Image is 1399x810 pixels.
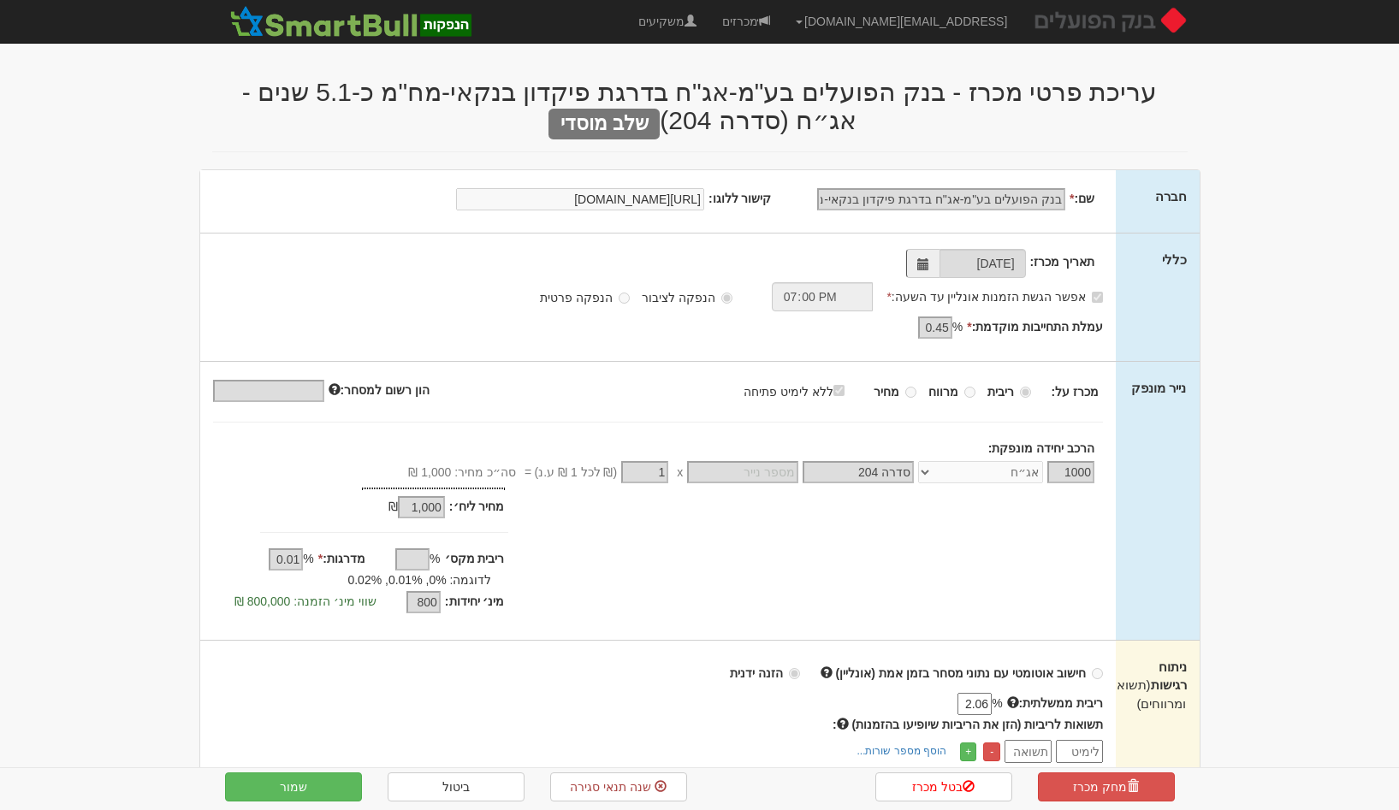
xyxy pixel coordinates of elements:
strong: הרכב יחידה מונפקת: [988,441,1094,455]
span: שווי מינ׳ הזמנה: 800,000 ₪ [234,594,376,608]
div: ₪ [317,498,449,518]
a: ביטול [388,772,525,801]
span: (₪ לכל 1 ₪ ע.נ) [531,464,617,481]
label: מדרגות: [318,550,365,567]
label: ריבית ממשלתית: [1007,695,1104,712]
input: חישוב אוטומטי עם נתוני מסחר בזמן אמת (אונליין) [1092,668,1103,679]
input: אפשר הגשת הזמנות אונליין עד השעה:* [1092,292,1103,303]
a: הוסף מספר שורות... [851,742,951,760]
input: כמות [1047,461,1094,483]
span: שלב מוסדי [548,109,660,139]
input: מספר נייר [687,461,798,483]
button: שמור [225,772,362,801]
span: % [952,318,963,335]
strong: מחיר [874,385,899,399]
label: הנפקה פרטית [540,289,630,306]
input: לימיט [1056,740,1103,763]
label: נייר מונפק [1131,379,1186,397]
strong: ריבית [987,385,1014,399]
img: SmartBull Logo [225,4,477,38]
a: שנה תנאי סגירה [550,772,687,801]
label: מחיר ליח׳: [449,498,505,515]
label: תאריך מכרז: [1030,253,1095,270]
label: שם: [1070,190,1094,207]
span: % [992,695,1002,712]
span: = [525,464,531,481]
h2: עריכת פרטי מכרז - בנק הפועלים בע"מ-אג"ח בדרגת פיקדון בנקאי-מח"מ כ-5.1 שנים - אג״ח (סדרה 204) [212,78,1188,134]
input: הנפקה לציבור [721,293,732,304]
span: % [303,550,313,567]
strong: מכרז על: [1052,385,1100,399]
input: ללא לימיט פתיחה [833,385,845,396]
label: מינ׳ יחידות: [445,593,505,610]
label: ללא לימיט פתיחה [744,381,862,400]
label: הנפקה לציבור [642,289,732,306]
label: : [833,716,1103,733]
label: אפשר הגשת הזמנות אונליין עד השעה: [886,288,1103,305]
input: מחיר * [621,461,668,483]
input: הנפקה פרטית [619,293,630,304]
span: סה״כ מחיר: 1,000 ₪ [408,464,516,481]
a: - [983,742,1000,761]
span: תשואות לריביות (הזן את הריביות שיופיעו בהזמנות) [852,718,1104,731]
label: חברה [1155,187,1187,205]
input: ריבית [1020,387,1031,398]
span: x [677,464,683,481]
label: קישור ללוגו: [708,190,772,207]
label: עמלת התחייבות מוקדמת: [967,318,1103,335]
input: תשואה [1005,740,1052,763]
a: מחק מכרז [1038,772,1175,801]
strong: חישוב אוטומטי עם נתוני מסחר בזמן אמת (אונליין) [836,666,1087,680]
label: הון רשום למסחר: [329,381,430,399]
span: % [430,550,440,567]
span: לדוגמה: 0%, 0.01%, 0.02% [347,573,491,587]
a: + [960,742,976,761]
label: ריבית מקס׳ [445,550,505,567]
span: שנה תנאי סגירה [570,780,651,794]
label: ניתוח רגישות [1129,658,1186,712]
strong: הזנה ידנית [730,666,783,680]
span: (תשואות ומרווחים) [1105,677,1187,710]
strong: מרווח [928,385,958,399]
input: הזנה ידנית [789,668,800,679]
input: מחיר [905,387,916,398]
input: מרווח [964,387,975,398]
a: בטל מכרז [875,772,1012,801]
label: כללי [1162,251,1187,269]
input: שם הסדרה * [803,461,914,483]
